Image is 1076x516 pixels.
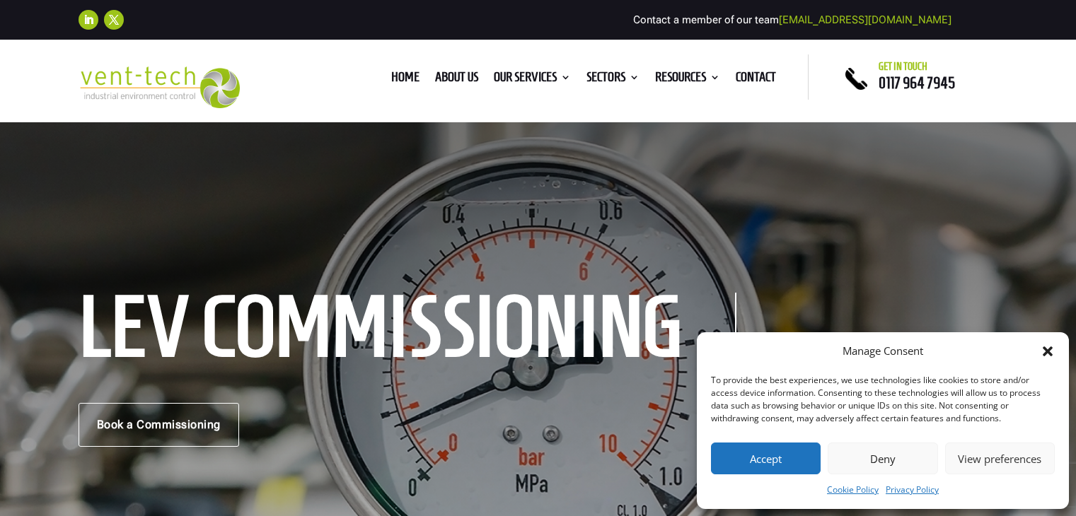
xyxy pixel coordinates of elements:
span: Get in touch [879,61,927,72]
a: 0117 964 7945 [879,74,955,91]
a: About us [435,72,478,88]
a: Sectors [586,72,640,88]
span: Contact a member of our team [633,13,951,26]
a: Follow on X [104,10,124,30]
div: To provide the best experiences, we use technologies like cookies to store and/or access device i... [711,374,1053,425]
a: Cookie Policy [827,481,879,498]
h1: LEV Commissioning [79,293,736,368]
a: [EMAIL_ADDRESS][DOMAIN_NAME] [779,13,951,26]
a: Our Services [494,72,571,88]
button: View preferences [945,442,1055,474]
a: Book a Commissioning [79,403,239,447]
div: Manage Consent [843,343,923,360]
a: Home [391,72,420,88]
a: Privacy Policy [886,481,939,498]
a: Contact [736,72,776,88]
button: Accept [711,442,821,474]
a: Follow on LinkedIn [79,10,98,30]
button: Deny [828,442,937,474]
a: Resources [655,72,720,88]
div: Close dialog [1041,344,1055,358]
img: 2023-09-27T08_35_16.549ZVENT-TECH---Clear-background [79,66,241,108]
